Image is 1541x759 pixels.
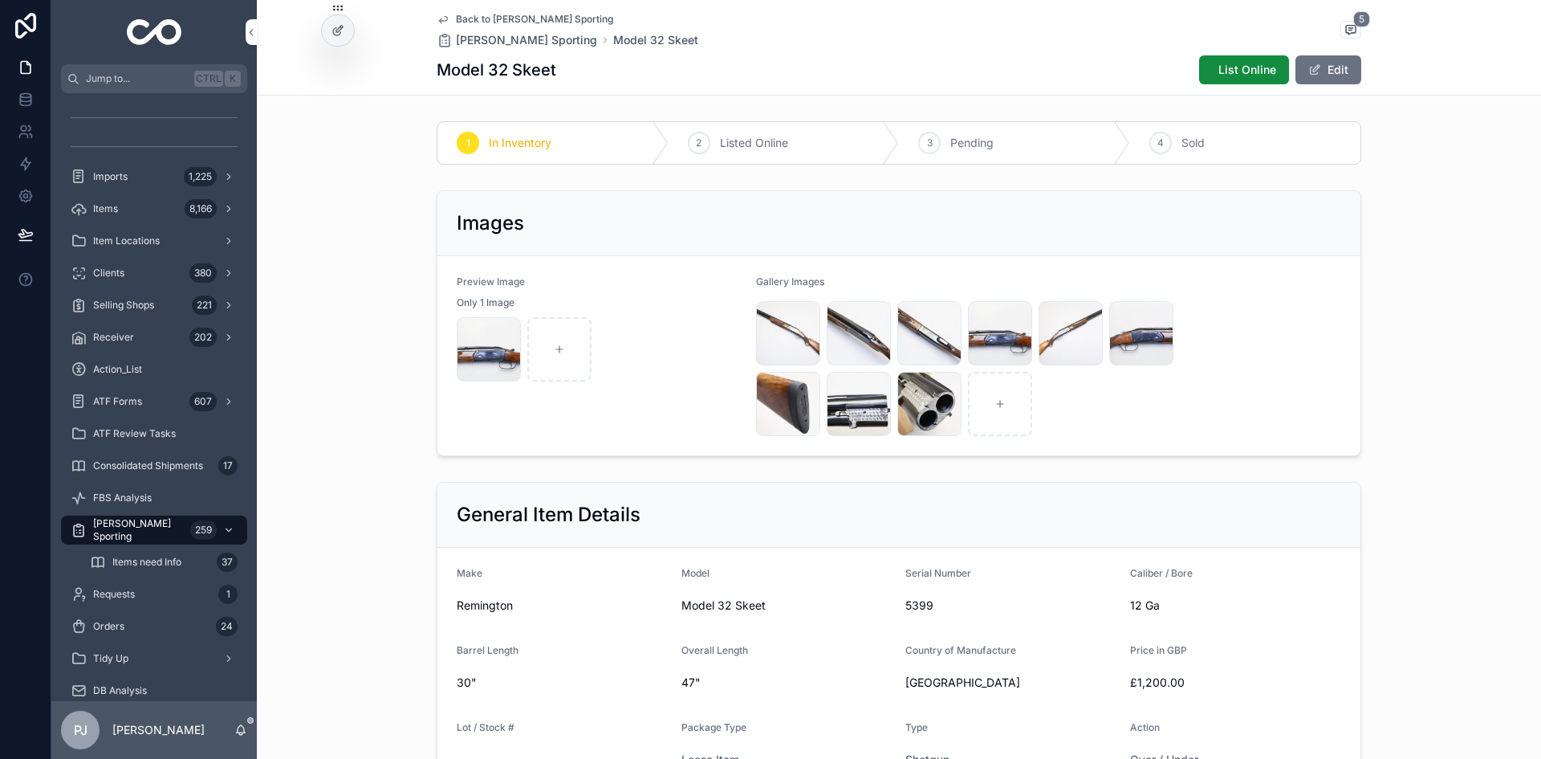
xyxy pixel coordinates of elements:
[905,721,928,733] span: Type
[93,492,152,504] span: FBS Analysis
[1130,598,1342,614] span: 12 Ga
[437,13,613,26] a: Back to [PERSON_NAME] Sporting
[61,612,247,641] a: Orders24
[61,323,247,352] a: Receiver202
[93,202,118,215] span: Items
[681,644,748,656] span: Overall Length
[93,235,160,247] span: Item Locations
[905,567,971,579] span: Serial Number
[61,516,247,545] a: [PERSON_NAME] Sporting259
[218,456,238,475] div: 17
[1353,11,1370,27] span: 5
[61,676,247,705] a: DB Analysis
[61,451,247,480] a: Consolidated Shipments17
[437,32,597,48] a: [PERSON_NAME] Sporting
[613,32,698,48] a: Model 32 Skeet
[217,553,238,572] div: 37
[93,427,176,440] span: ATF Review Tasks
[756,275,824,288] span: Gallery Images
[1130,675,1342,691] span: £1,200.00
[61,291,247,320] a: Selling Shops221
[190,520,217,540] div: 259
[457,210,524,236] h2: Images
[1130,567,1193,579] span: Caliber / Bore
[61,355,247,384] a: Action_List
[61,194,247,223] a: Items8,166
[457,567,482,579] span: Make
[489,135,551,151] span: In Inventory
[192,296,217,315] div: 221
[194,71,223,87] span: Ctrl
[927,137,933,149] span: 3
[457,502,640,528] h2: General Item Details
[112,722,205,738] p: [PERSON_NAME]
[74,720,87,740] span: PJ
[93,331,134,344] span: Receiver
[457,644,518,656] span: Barrel Length
[1295,55,1361,84] button: Edit
[950,135,994,151] span: Pending
[61,64,247,93] button: Jump to...CtrlK
[185,199,217,218] div: 8,166
[456,32,597,48] span: [PERSON_NAME] Sporting
[1218,62,1276,78] span: List Online
[681,675,893,691] span: 47"
[1199,55,1289,84] button: List Online
[61,226,247,255] a: Item Locations
[189,392,217,411] div: 607
[93,267,124,280] span: Clients
[61,162,247,191] a: Imports1,225
[51,93,257,701] div: scrollable content
[1157,137,1164,149] span: 4
[457,275,525,288] span: Preview Image
[720,135,788,151] span: Listed Online
[127,19,182,45] img: App logo
[61,387,247,416] a: ATF Forms607
[905,675,1117,691] span: [GEOGRAPHIC_DATA]
[93,652,128,665] span: Tidy Up
[457,296,514,309] span: Only 1 Image
[218,585,238,604] div: 1
[466,137,470,149] span: 1
[93,684,147,697] span: DB Analysis
[216,617,238,636] div: 24
[457,598,669,614] span: Remington
[93,620,124,633] span: Orders
[457,721,514,733] span: Lot / Stock #
[93,395,142,408] span: ATF Forms
[61,644,247,673] a: Tidy Up
[86,72,188,85] span: Jump to...
[1130,721,1160,733] span: Action
[61,259,247,288] a: Clients380
[681,721,746,733] span: Package Type
[226,72,239,85] span: K
[696,137,701,149] span: 2
[61,580,247,609] a: Requests1
[457,675,669,691] span: 30"
[1181,135,1205,151] span: Sold
[93,517,184,543] span: [PERSON_NAME] Sporting
[437,59,556,81] h1: Model 32 Skeet
[681,598,893,614] span: Model 32 Skeet
[1130,644,1187,656] span: Price in GBP
[93,363,142,376] span: Action_List
[681,567,710,579] span: Model
[189,263,217,283] div: 380
[1340,21,1361,41] button: 5
[93,170,128,183] span: Imports
[93,459,203,472] span: Consolidated Shipments
[93,588,135,601] span: Requests
[93,299,154,312] span: Selling Shops
[189,328,217,347] div: 202
[80,548,247,577] a: Items need Info37
[905,644,1016,656] span: Country of Manufacture
[905,598,1117,614] span: 5399
[184,167,217,186] div: 1,225
[61,419,247,448] a: ATF Review Tasks
[61,484,247,512] a: FBS Analysis
[112,556,181,569] span: Items need Info
[456,13,613,26] span: Back to [PERSON_NAME] Sporting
